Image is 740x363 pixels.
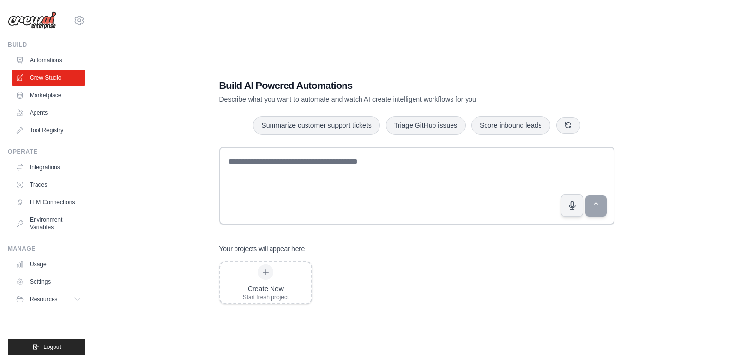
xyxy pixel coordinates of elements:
[219,94,546,104] p: Describe what you want to automate and watch AI create intelligent workflows for you
[12,159,85,175] a: Integrations
[12,292,85,307] button: Resources
[12,87,85,103] a: Marketplace
[243,284,289,294] div: Create New
[12,122,85,138] a: Tool Registry
[12,194,85,210] a: LLM Connections
[8,41,85,49] div: Build
[8,11,56,30] img: Logo
[12,212,85,235] a: Environment Variables
[12,70,85,86] a: Crew Studio
[12,52,85,68] a: Automations
[471,116,550,135] button: Score inbound leads
[12,105,85,121] a: Agents
[30,295,57,303] span: Resources
[12,177,85,192] a: Traces
[12,257,85,272] a: Usage
[219,79,546,92] h1: Build AI Powered Automations
[43,343,61,351] span: Logout
[8,245,85,253] div: Manage
[8,148,85,156] div: Operate
[243,294,289,301] div: Start fresh project
[386,116,466,135] button: Triage GitHub issues
[253,116,379,135] button: Summarize customer support tickets
[219,244,305,254] h3: Your projects will appear here
[556,117,580,134] button: Get new suggestions
[8,339,85,355] button: Logout
[12,274,85,290] a: Settings
[561,194,583,217] button: Click to speak your automation idea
